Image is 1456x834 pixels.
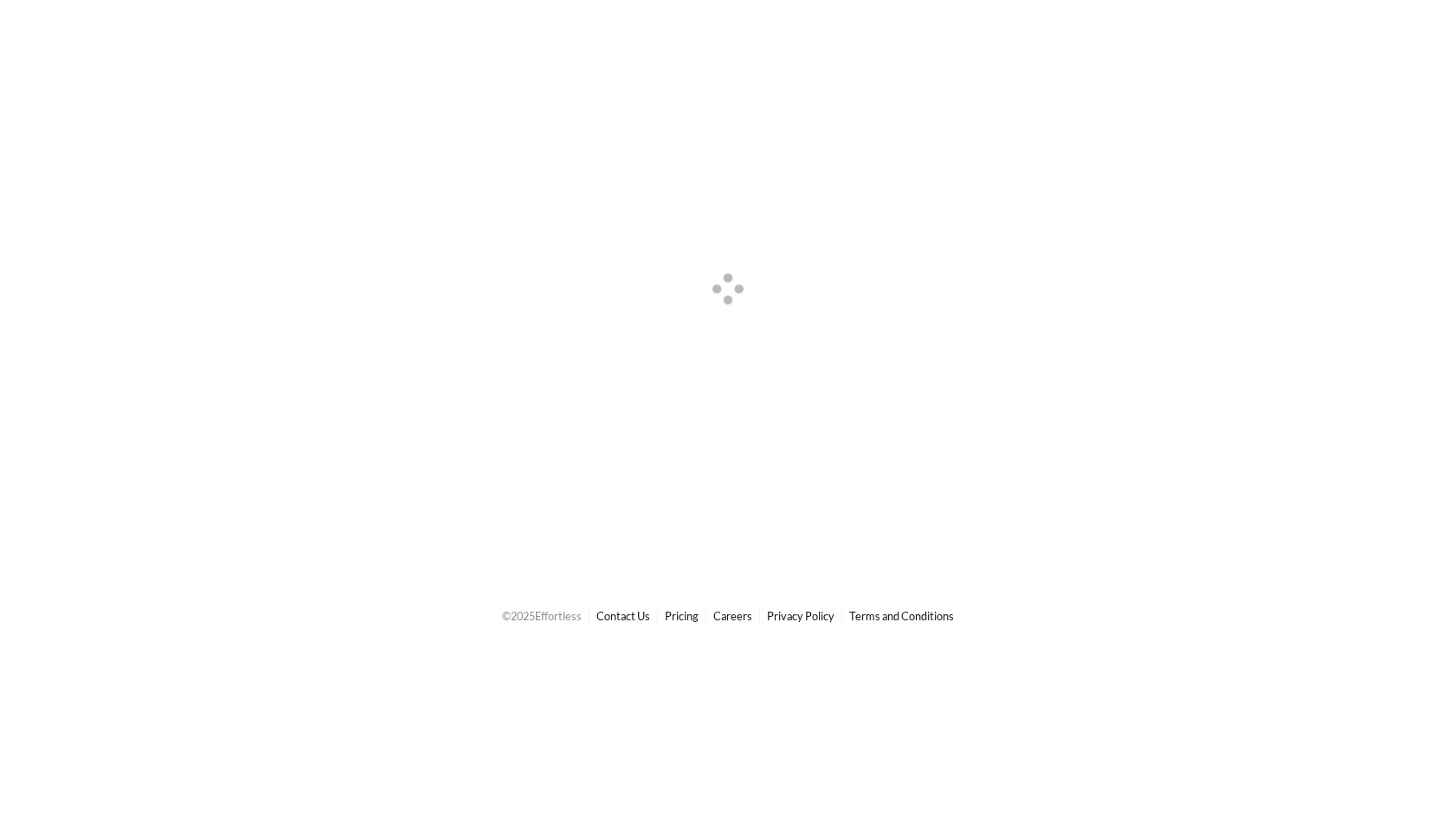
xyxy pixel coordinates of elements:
[713,609,752,623] a: Careers
[596,609,650,623] a: Contact Us
[849,609,954,623] a: Terms and Conditions
[502,609,582,623] span: © 2025 Effortless
[767,609,834,623] a: Privacy Policy
[665,609,699,623] a: Pricing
